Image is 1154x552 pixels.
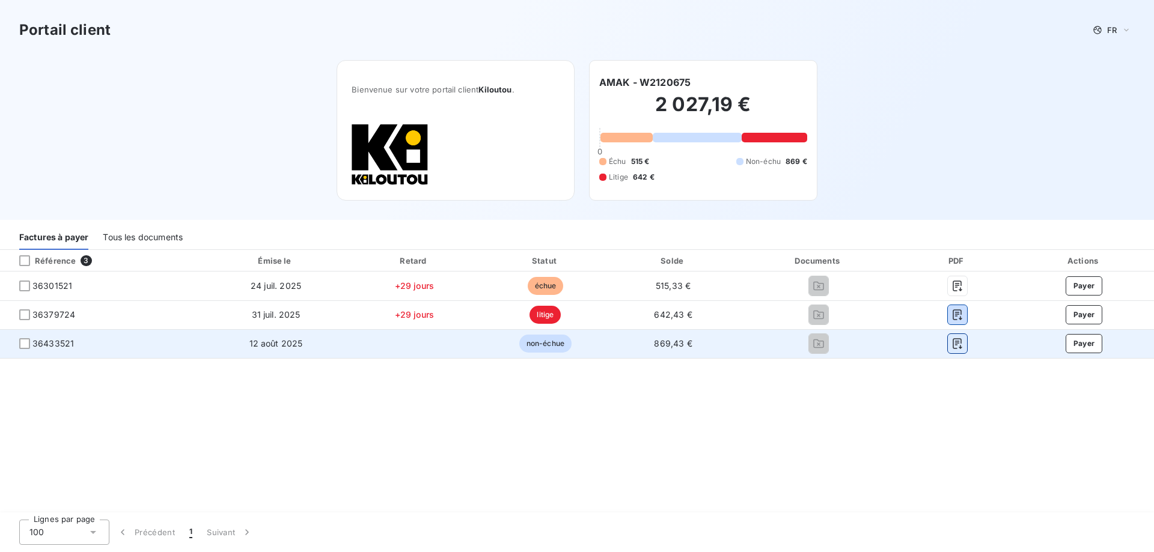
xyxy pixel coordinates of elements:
div: Documents [739,255,898,267]
span: 3 [81,255,91,266]
img: Company logo [352,123,429,186]
div: Actions [1016,255,1152,267]
span: litige [530,306,561,324]
div: PDF [903,255,1012,267]
div: Statut [483,255,608,267]
span: Non-échu [746,156,781,167]
div: Factures à payer [19,225,88,250]
span: 515 € [631,156,650,167]
button: 1 [182,520,200,545]
span: 36301521 [32,280,72,292]
span: FR [1107,25,1117,35]
div: Tous les documents [103,225,183,250]
span: Bienvenue sur votre portail client . [352,85,560,94]
span: 869,43 € [654,338,692,348]
span: 36379724 [32,309,75,321]
span: 642 € [633,172,655,183]
span: 24 juil. 2025 [251,281,301,291]
span: 0 [597,147,602,156]
span: 869 € [786,156,807,167]
span: Litige [609,172,628,183]
h6: AMAK - W2120675 [599,75,691,89]
span: Kiloutou [478,85,511,94]
span: 642,43 € [654,309,692,320]
span: +29 jours [395,309,434,320]
h2: 2 027,19 € [599,93,807,129]
span: échue [528,277,564,295]
div: Solde [612,255,734,267]
span: 12 août 2025 [249,338,303,348]
button: Précédent [109,520,182,545]
div: Retard [350,255,478,267]
span: 36433521 [32,338,74,350]
div: Référence [10,255,76,266]
span: non-échue [519,335,572,353]
button: Payer [1066,276,1103,296]
div: Émise le [206,255,346,267]
span: Échu [609,156,626,167]
span: 100 [29,526,44,538]
span: 1 [189,526,192,538]
button: Payer [1066,334,1103,353]
h3: Portail client [19,19,111,41]
button: Payer [1066,305,1103,324]
span: 31 juil. 2025 [252,309,301,320]
button: Suivant [200,520,260,545]
span: +29 jours [395,281,434,291]
span: 515,33 € [656,281,691,291]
